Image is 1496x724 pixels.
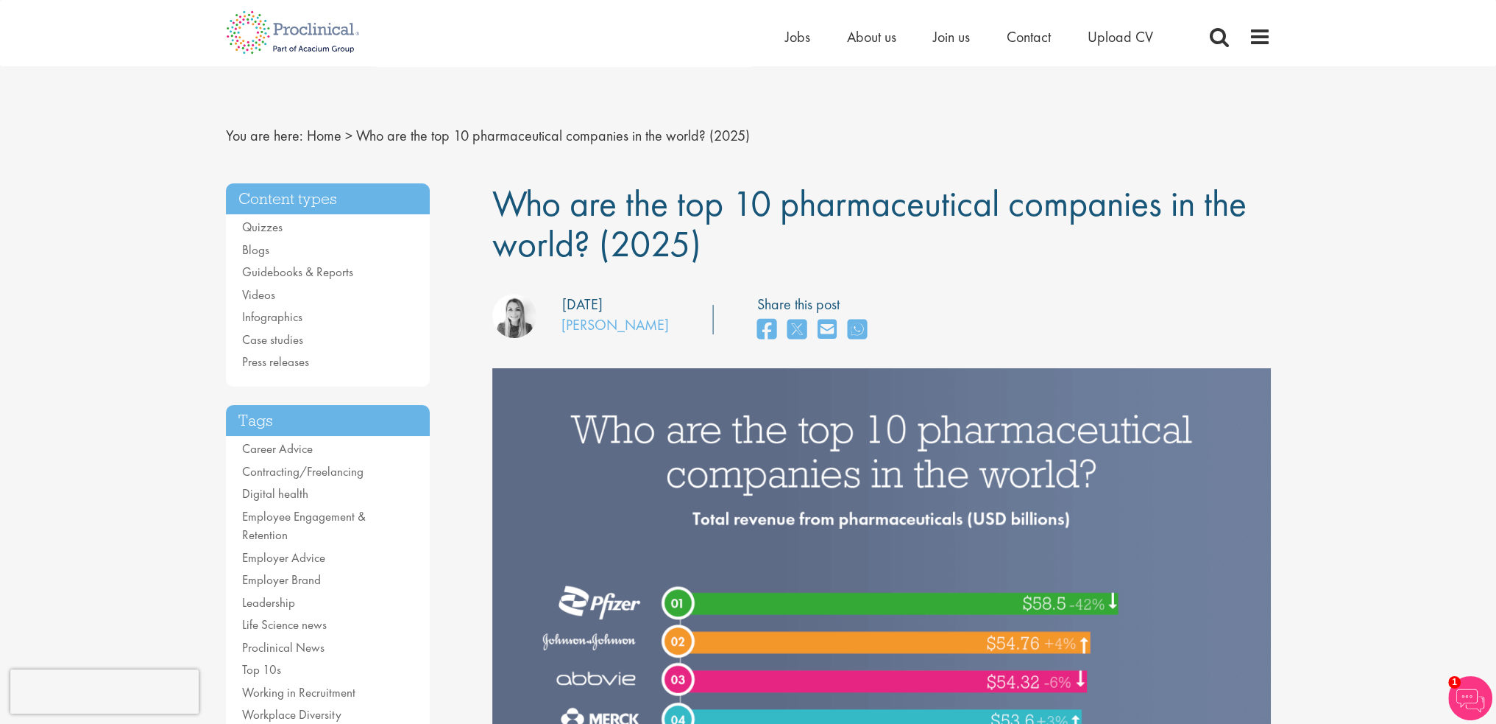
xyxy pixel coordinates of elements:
[242,706,341,723] a: Workplace Diversity
[242,485,308,502] a: Digital health
[242,639,325,656] a: Proclinical News
[356,126,750,145] span: Who are the top 10 pharmaceutical companies in the world? (2025)
[242,508,366,544] a: Employee Engagement & Retention
[1448,676,1492,720] img: Chatbot
[226,405,430,437] h3: Tags
[787,314,807,346] a: share on twitter
[1448,676,1461,689] span: 1
[242,287,275,303] a: Videos
[242,331,303,348] a: Case studies
[848,314,867,346] a: share on whats app
[226,183,430,215] h3: Content types
[242,242,269,258] a: Blogs
[242,440,313,457] a: Career Advice
[492,180,1247,267] span: Who are the top 10 pharmaceutical companies in the world? (2025)
[242,463,364,479] a: Contracting/Freelancing
[345,126,352,145] span: >
[1088,27,1153,46] a: Upload CV
[242,572,321,588] a: Employer Brand
[242,616,327,633] a: Life Science news
[307,126,341,145] a: breadcrumb link
[242,594,295,611] a: Leadership
[242,549,325,566] a: Employer Advice
[226,126,303,145] span: You are here:
[242,354,309,370] a: Press releases
[242,264,353,280] a: Guidebooks & Reports
[242,661,281,678] a: Top 10s
[785,27,810,46] a: Jobs
[10,669,199,714] iframe: reCAPTCHA
[242,219,283,235] a: Quizzes
[242,684,355,700] a: Working in Recruitment
[757,314,776,346] a: share on facebook
[1007,27,1051,46] a: Contact
[818,314,837,346] a: share on email
[561,315,669,334] a: [PERSON_NAME]
[847,27,896,46] a: About us
[492,294,536,338] img: Hannah Burke
[757,294,874,315] label: Share this post
[242,309,302,325] a: Infographics
[562,294,603,315] div: [DATE]
[933,27,970,46] a: Join us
